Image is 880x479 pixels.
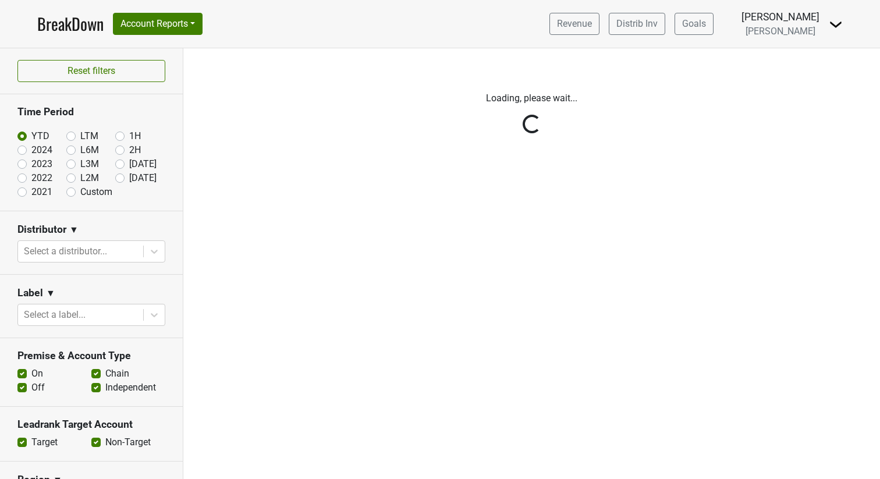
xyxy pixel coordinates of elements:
a: Revenue [549,13,599,35]
span: [PERSON_NAME] [746,26,815,37]
a: Distrib Inv [609,13,665,35]
p: Loading, please wait... [209,91,855,105]
img: Dropdown Menu [829,17,843,31]
div: [PERSON_NAME] [741,9,819,24]
a: BreakDown [37,12,104,36]
a: Goals [675,13,714,35]
button: Account Reports [113,13,203,35]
